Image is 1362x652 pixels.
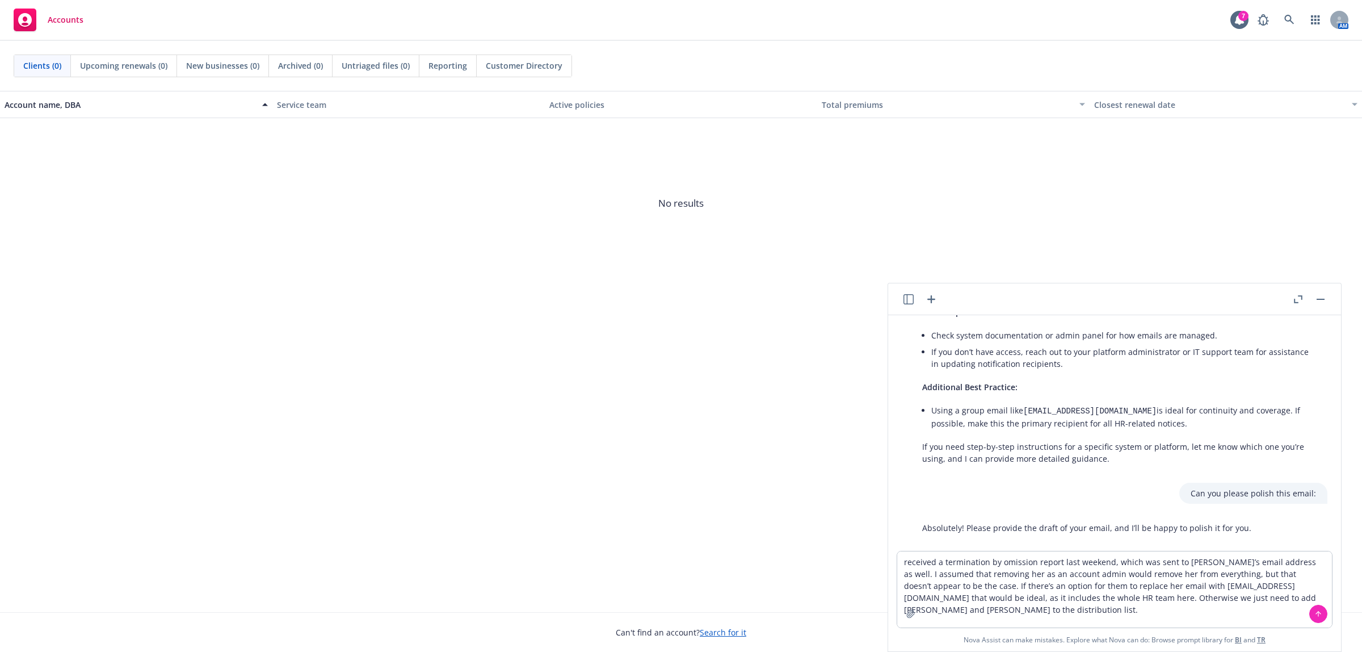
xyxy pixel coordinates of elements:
a: Report a Bug [1252,9,1275,31]
div: 7 [1238,11,1248,21]
span: Clients (0) [23,60,61,72]
div: Account name, DBA [5,99,255,111]
button: Active policies [545,91,817,118]
li: Check system documentation or admin panel for how emails are managed. [931,327,1316,344]
li: Using a group email like is ideal for continuity and coverage. If possible, make this the primary... [931,402,1316,432]
span: Accounts [48,15,83,24]
div: Closest renewal date [1094,99,1345,111]
a: BI [1235,635,1242,645]
a: Switch app [1304,9,1327,31]
span: Upcoming renewals (0) [80,60,167,72]
code: [EMAIL_ADDRESS][DOMAIN_NAME] [1023,407,1157,416]
span: Archived (0) [278,60,323,72]
button: Total premiums [817,91,1090,118]
span: Nova Assist can make mistakes. Explore what Nova can do: Browse prompt library for and [964,628,1266,651]
button: Service team [272,91,545,118]
span: Can't find an account? [616,626,746,638]
div: Active policies [549,99,813,111]
button: Closest renewal date [1090,91,1362,118]
p: Can you please polish this email: [1191,487,1316,499]
span: Customer Directory [486,60,562,72]
div: Total premiums [822,99,1073,111]
p: Absolutely! Please provide the draft of your email, and I’ll be happy to polish it for you. [922,522,1251,534]
textarea: received a termination by omission report last weekend, which was sent to [PERSON_NAME]’s email a... [897,551,1332,628]
span: Untriaged files (0) [342,60,410,72]
li: If you don’t have access, reach out to your platform administrator or IT support team for assista... [931,344,1316,372]
span: New businesses (0) [186,60,259,72]
a: Accounts [9,4,88,36]
span: Reporting [428,60,467,72]
a: Search for it [700,627,746,638]
div: Service team [277,99,540,111]
p: If you need step-by-step instructions for a specific system or platform, let me know which one yo... [922,441,1316,465]
a: Search [1278,9,1301,31]
a: TR [1257,635,1266,645]
span: Additional Best Practice: [922,382,1018,392]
